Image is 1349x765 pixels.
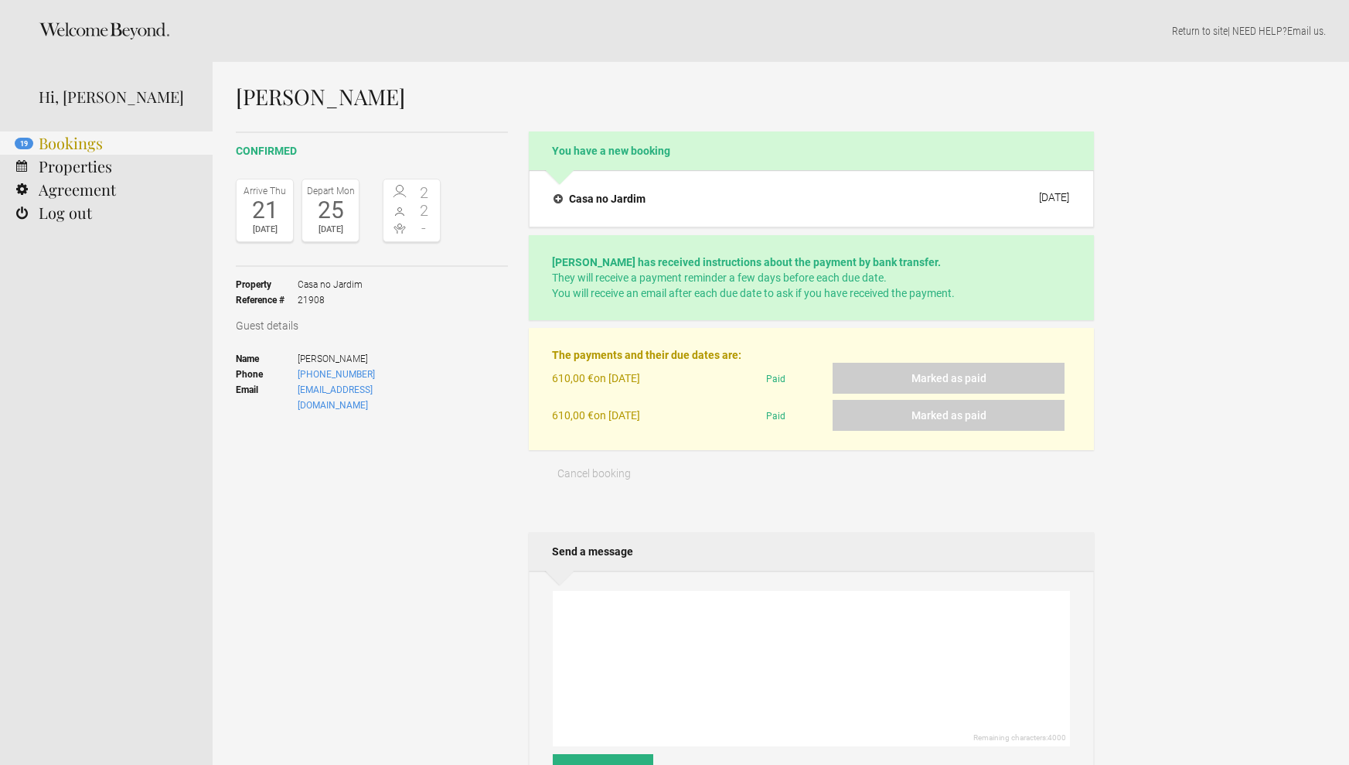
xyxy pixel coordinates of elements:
[236,85,1094,108] h1: [PERSON_NAME]
[298,369,375,380] a: [PHONE_NUMBER]
[412,185,437,200] span: 2
[236,277,298,292] strong: Property
[298,351,441,367] span: [PERSON_NAME]
[552,254,1071,301] p: They will receive a payment reminder a few days before each due date. You will receive an email a...
[529,458,659,489] button: Cancel booking
[306,183,355,199] div: Depart Mon
[552,372,594,384] flynt-currency: 610,00 €
[552,409,594,422] flynt-currency: 610,00 €
[306,222,355,237] div: [DATE]
[833,400,1065,431] button: Marked as paid
[554,191,646,207] h4: Casa no Jardim
[541,183,1082,215] button: Casa no Jardim [DATE]
[15,138,33,149] flynt-notification-badge: 19
[39,85,189,108] div: Hi, [PERSON_NAME]
[236,382,298,413] strong: Email
[298,277,363,292] span: Casa no Jardim
[236,351,298,367] strong: Name
[236,23,1326,39] p: | NEED HELP? .
[557,467,631,480] span: Cancel booking
[306,199,355,222] div: 25
[236,367,298,382] strong: Phone
[760,363,833,400] div: Paid
[833,363,1065,394] button: Marked as paid
[552,400,759,431] div: on [DATE]
[412,203,437,218] span: 2
[552,363,759,400] div: on [DATE]
[240,183,289,199] div: Arrive Thu
[236,292,298,308] strong: Reference #
[412,220,437,236] span: -
[236,143,508,159] h2: confirmed
[298,384,373,411] a: [EMAIL_ADDRESS][DOMAIN_NAME]
[760,400,833,431] div: Paid
[1287,25,1323,37] a: Email us
[529,532,1094,571] h2: Send a message
[236,318,508,333] h3: Guest details
[529,131,1094,170] h2: You have a new booking
[1039,191,1069,203] div: [DATE]
[552,349,741,361] strong: The payments and their due dates are:
[240,222,289,237] div: [DATE]
[552,256,941,268] strong: [PERSON_NAME] has received instructions about the payment by bank transfer.
[240,199,289,222] div: 21
[1172,25,1228,37] a: Return to site
[298,292,363,308] span: 21908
